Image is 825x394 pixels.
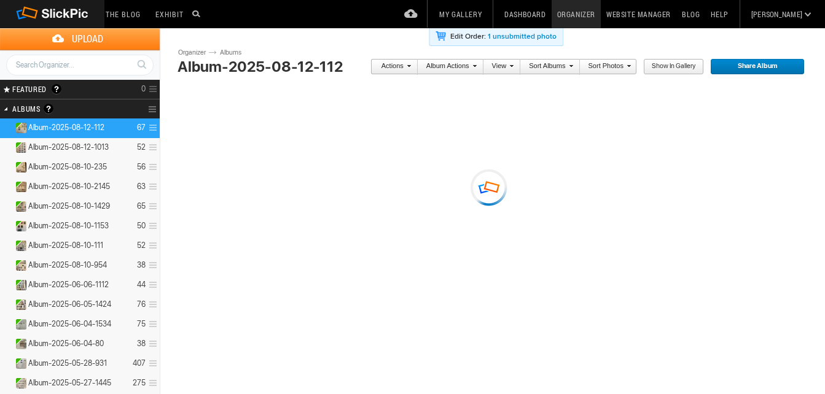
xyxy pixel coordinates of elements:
[370,59,411,75] a: Actions
[10,280,27,290] ins: Public Album
[28,201,110,211] span: Album-2025-08-10-1429
[28,123,104,133] span: Album-2025-08-12-112
[28,142,109,152] span: Album-2025-08-12-1013
[643,59,695,75] span: Show in Gallery
[217,48,254,58] a: Albums
[1,123,13,132] a: Collapse
[1,142,13,152] a: Expand
[1,280,13,289] a: Expand
[28,378,111,388] span: Album-2025-05-27-1445
[483,59,514,75] a: View
[1,162,13,171] a: Expand
[1,241,13,250] a: Expand
[1,319,13,328] a: Expand
[418,59,477,75] a: Album Actions
[520,59,573,75] a: Sort Albums
[1,299,13,309] a: Expand
[10,162,27,172] ins: Public Album
[28,241,103,250] span: Album-2025-08-10-111
[1,339,13,348] a: Expand
[10,319,27,330] ins: Public Album
[28,319,111,329] span: Album-2025-06-04-1534
[130,54,153,75] a: Search
[28,221,109,231] span: Album-2025-08-10-1153
[10,241,27,251] ins: Public Album
[1,201,13,211] a: Expand
[28,182,110,191] span: Album-2025-08-10-2145
[643,59,704,75] a: Show in Gallery
[12,99,115,118] h2: Albums
[10,260,27,271] ins: Public Album
[15,28,160,50] span: Upload
[10,123,27,133] ins: Public Album
[10,221,27,231] ins: Public Album
[28,299,111,309] span: Album-2025-06-05-1424
[190,6,205,21] input: Search photos on SlickPic...
[10,299,27,310] ins: Public Album
[28,280,109,290] span: Album-2025-06-06-1112
[1,260,13,269] a: Expand
[28,339,104,349] span: Album-2025-06-04-80
[10,201,27,212] ins: Public Album
[10,378,27,388] ins: Public Album
[10,339,27,349] ins: Public Album
[580,59,631,75] a: Sort Photos
[1,358,13,368] a: Expand
[710,59,796,75] span: Share Album
[488,32,557,41] a: 1 unsubmitted photo
[9,84,47,94] span: FEATURED
[10,182,27,192] ins: Public Album
[1,378,13,387] a: Expand
[10,358,27,369] ins: Public Album
[461,165,517,209] div: Loading ...
[6,55,154,75] input: Search Organizer...
[1,182,13,191] a: Expand
[450,32,486,41] b: Edit Order:
[28,162,107,172] span: Album-2025-08-10-235
[1,221,13,230] a: Expand
[28,260,107,270] span: Album-2025-08-10-954
[10,142,27,153] ins: Public Album
[28,358,107,368] span: Album-2025-05-28-931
